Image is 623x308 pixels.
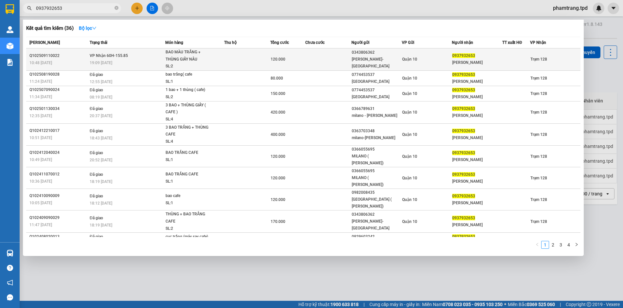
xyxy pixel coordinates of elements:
span: Quận 10 [402,91,417,96]
span: Trạm 128 [530,76,547,81]
li: Previous Page [533,241,541,249]
span: VP Nhận 60H-155.85 [90,53,128,58]
span: Chưa cước [305,40,325,45]
div: SL: 1 [166,156,215,164]
span: 11:34 [DATE] [29,95,52,99]
div: Q102509110022 [29,52,88,59]
span: down [92,26,97,30]
span: 10:05 [DATE] [29,201,52,205]
div: [GEOGRAPHIC_DATA] [352,94,401,100]
strong: VP: SĐT: [2,10,63,16]
li: 3 [557,241,565,249]
button: right [573,241,580,249]
div: 0343806362 [352,211,401,218]
div: [PERSON_NAME] [452,94,502,100]
span: 12:55 [DATE] [90,80,112,84]
span: message [7,294,13,300]
span: Trạm 128 [530,176,547,180]
div: Q102501130034 [29,105,88,112]
span: Thu hộ [224,40,237,45]
span: Đã giao [90,151,103,155]
span: 0937932653 [452,106,475,111]
span: PHIẾU GIAO HÀNG [19,16,70,23]
strong: N.nhận: [2,34,41,40]
span: Quận 10 [402,197,417,202]
span: [PERSON_NAME] [29,40,60,45]
li: 4 [565,241,573,249]
div: Q102411070012 [29,171,88,178]
img: warehouse-icon [7,26,13,33]
strong: Đ.Thoại: [2,40,46,45]
div: BAO TRẮNG CAFE [166,149,215,156]
div: MILANO ( [PERSON_NAME]) [352,174,401,188]
span: 20:52 [DATE] [90,158,112,162]
div: milano-[PERSON_NAME] [352,135,401,141]
span: Quận 10 [402,110,417,115]
span: Quận 10 [402,132,417,137]
div: 3 BAO + THÙNG GIẤY ( CAFE ) [166,102,215,116]
span: 12:35 [DATE] [29,114,52,118]
span: 0937932653 [452,72,475,77]
div: Q102412210017 [29,127,88,134]
span: 18:19 [DATE] [90,223,112,227]
span: hà CMND: [19,34,41,40]
span: 0362949852 [20,40,46,45]
span: 10:48 [DATE] [29,61,52,65]
div: bao trắng( cafe [166,71,215,78]
strong: Bộ lọc [79,26,97,31]
span: Người nhận [452,40,473,45]
span: 0937932653 [452,53,475,58]
span: Quận 10 [402,57,417,62]
button: left [533,241,541,249]
span: close-circle [115,6,118,10]
div: [PERSON_NAME] [452,78,502,85]
div: SL: 2 [166,94,215,101]
div: 0366789631 [352,105,401,112]
div: milano - [PERSON_NAME] [352,112,401,119]
span: VP Nhận [530,40,546,45]
span: 10:51 [DATE] [29,136,52,140]
div: [PERSON_NAME] [452,222,502,228]
span: 19:09 [DATE] [90,61,112,65]
span: 80.000 [271,76,283,81]
span: search [27,6,32,10]
div: SL: 1 [166,178,215,185]
div: 1 bao + 1 thùng ( cafe) [166,86,215,94]
span: Trạm 128 [530,110,547,115]
span: 400.000 [271,132,285,137]
div: 0982008435 [352,189,401,196]
div: SL: 4 [166,116,215,123]
span: Quận 10 [402,154,417,159]
span: left [535,243,539,246]
img: logo-vxr [6,4,14,14]
img: warehouse-icon [7,43,13,49]
div: SL: 4 [166,138,215,145]
span: VP Gửi [402,40,414,45]
div: bao cafe [166,192,215,200]
div: Q102409090029 [29,214,88,221]
div: Q102408020013 [29,233,88,240]
div: Q102412040024 [29,149,88,156]
span: Quận 10 [402,76,417,81]
span: Món hàng [165,40,183,45]
div: [PERSON_NAME] [452,59,502,66]
img: solution-icon [7,59,13,66]
span: 18:19 [DATE] [90,179,112,184]
span: 18:43 [DATE] [90,136,112,140]
span: 11:47 [DATE] [29,223,52,227]
span: Đã giao [90,194,103,198]
span: 0937932653 [452,88,475,92]
div: [PERSON_NAME] [452,200,502,207]
a: 4 [565,241,572,248]
div: cục trắng (máy say cafe) [166,233,215,241]
div: 0774453537 [352,71,401,78]
img: warehouse-icon [7,250,13,257]
div: [GEOGRAPHIC_DATA] [352,78,401,85]
span: 0937932653 [452,234,475,239]
span: right [575,243,578,246]
h3: Kết quả tìm kiếm ( 36 ) [26,25,74,32]
span: Đã giao [90,72,103,77]
button: Bộ lọcdown [74,23,102,33]
span: Trạm 128 [530,219,547,224]
div: 3 BAO TRẮNG + THÙNG CAFE [166,124,215,138]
